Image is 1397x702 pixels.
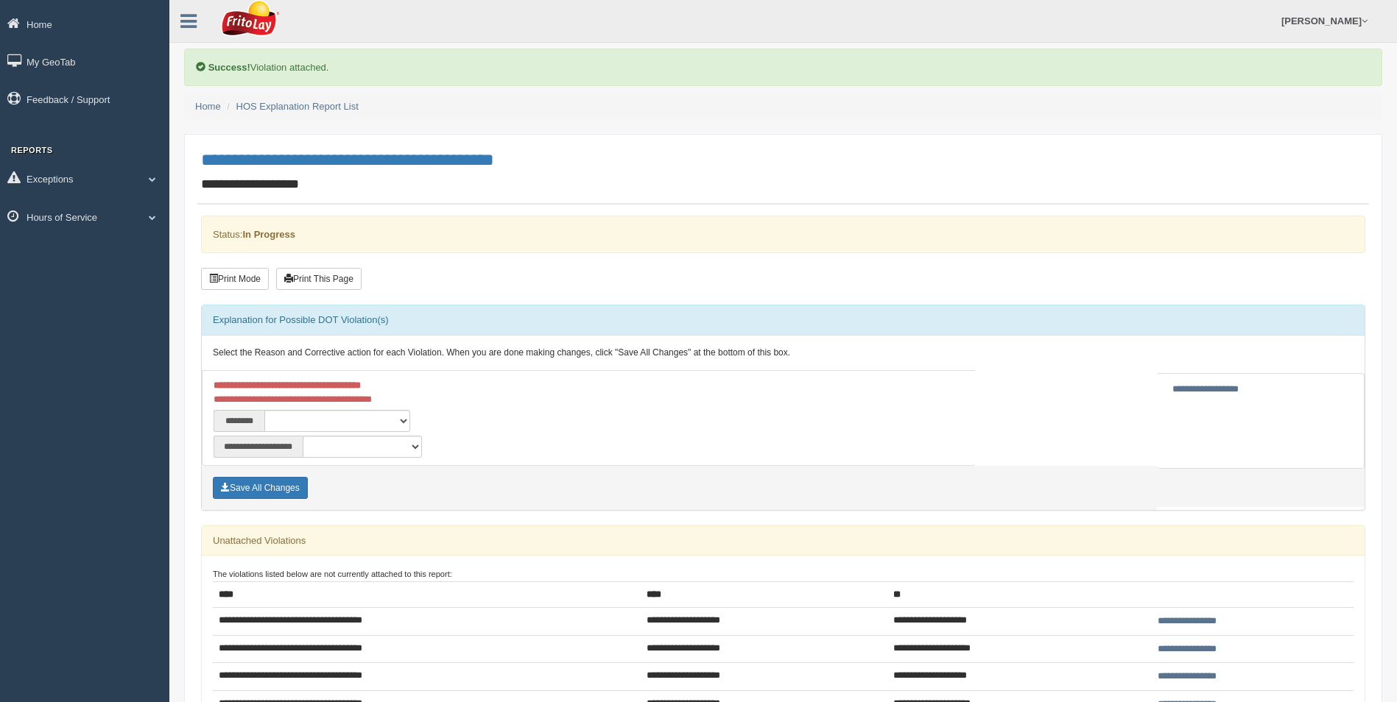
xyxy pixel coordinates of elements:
[202,305,1365,335] div: Explanation for Possible DOT Violation(s)
[184,49,1382,86] div: Violation attached.
[208,62,250,73] b: Success!
[201,216,1365,253] div: Status:
[202,526,1365,556] div: Unattached Violations
[236,101,359,112] a: HOS Explanation Report List
[276,268,362,290] button: Print This Page
[213,570,452,578] small: The violations listed below are not currently attached to this report:
[201,268,269,290] button: Print Mode
[195,101,221,112] a: Home
[213,477,308,499] button: Save
[202,336,1365,371] div: Select the Reason and Corrective action for each Violation. When you are done making changes, cli...
[242,229,295,240] strong: In Progress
